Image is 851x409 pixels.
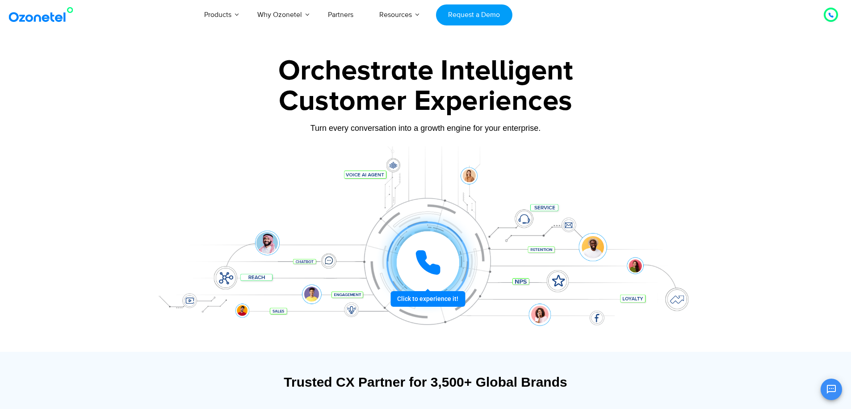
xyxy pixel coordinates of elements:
[821,379,842,400] button: Open chat
[147,57,705,85] div: Orchestrate Intelligent
[436,4,512,25] a: Request a Demo
[147,123,705,133] div: Turn every conversation into a growth engine for your enterprise.
[151,374,700,390] div: Trusted CX Partner for 3,500+ Global Brands
[147,80,705,123] div: Customer Experiences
